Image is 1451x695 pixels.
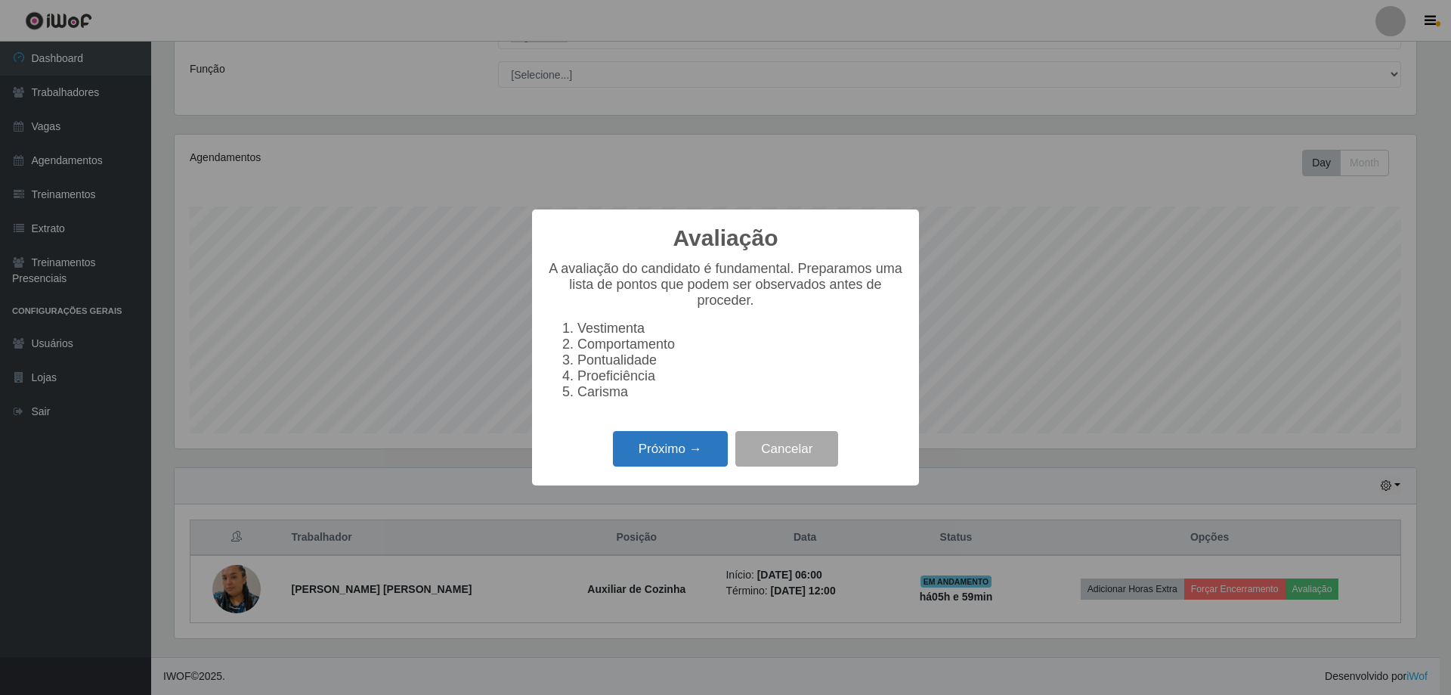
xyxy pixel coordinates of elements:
p: A avaliação do candidato é fundamental. Preparamos uma lista de pontos que podem ser observados a... [547,261,904,309]
li: Proeficiência [577,368,904,384]
button: Cancelar [735,431,838,467]
li: Vestimenta [577,321,904,337]
li: Comportamento [577,337,904,352]
li: Carisma [577,384,904,400]
h2: Avaliação [673,225,778,252]
li: Pontualidade [577,352,904,368]
button: Próximo → [613,431,728,467]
